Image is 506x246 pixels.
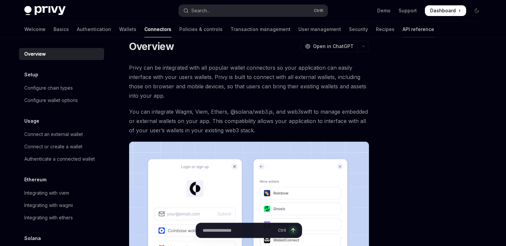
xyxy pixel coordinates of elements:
a: Configure wallet options [19,94,104,106]
a: API reference [403,21,434,37]
h5: Setup [24,71,38,79]
span: Ctrl K [314,8,324,13]
a: Wallets [119,21,136,37]
div: Overview [24,50,46,58]
h5: Ethereum [24,176,47,184]
a: Authenticate a connected wallet [19,153,104,165]
button: Toggle dark mode [471,5,482,16]
div: Configure wallet options [24,96,78,104]
h5: Solana [24,234,41,242]
a: Recipes [376,21,395,37]
span: You can integrate Wagmi, Viem, Ethers, @solana/web3.js, and web3swift to manage embedded or exter... [129,107,369,135]
div: Authenticate a connected wallet [24,155,95,163]
h1: Overview [129,40,174,52]
button: Send message [288,226,298,235]
span: Dashboard [430,7,456,14]
div: Integrating with wagmi [24,201,73,209]
a: Configure chain types [19,82,104,94]
a: Authentication [77,21,111,37]
a: Basics [54,21,69,37]
a: Connect or create a wallet [19,141,104,153]
div: Connect an external wallet [24,130,83,138]
a: Connectors [144,21,171,37]
div: Integrating with viem [24,189,69,197]
h5: Usage [24,117,39,125]
a: Transaction management [231,21,290,37]
a: Overview [19,48,104,60]
button: Open search [179,5,328,17]
div: Integrating with ethers [24,214,73,222]
a: User management [298,21,341,37]
div: Configure chain types [24,84,73,92]
a: Support [399,7,417,14]
button: Open in ChatGPT [301,41,358,52]
a: Integrating with viem [19,187,104,199]
a: Welcome [24,21,46,37]
div: Search... [191,7,210,15]
a: Connect an external wallet [19,128,104,140]
span: Privy can be integrated with all popular wallet connectors so your application can easily interfa... [129,63,369,100]
a: Demo [377,7,391,14]
a: Dashboard [425,5,466,16]
a: Policies & controls [179,21,223,37]
a: Integrating with ethers [19,212,104,224]
div: Connect or create a wallet [24,143,83,151]
img: dark logo [24,6,66,15]
a: Integrating with wagmi [19,199,104,211]
span: Open in ChatGPT [313,43,354,50]
a: Security [349,21,368,37]
input: Ask a question... [203,223,275,238]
